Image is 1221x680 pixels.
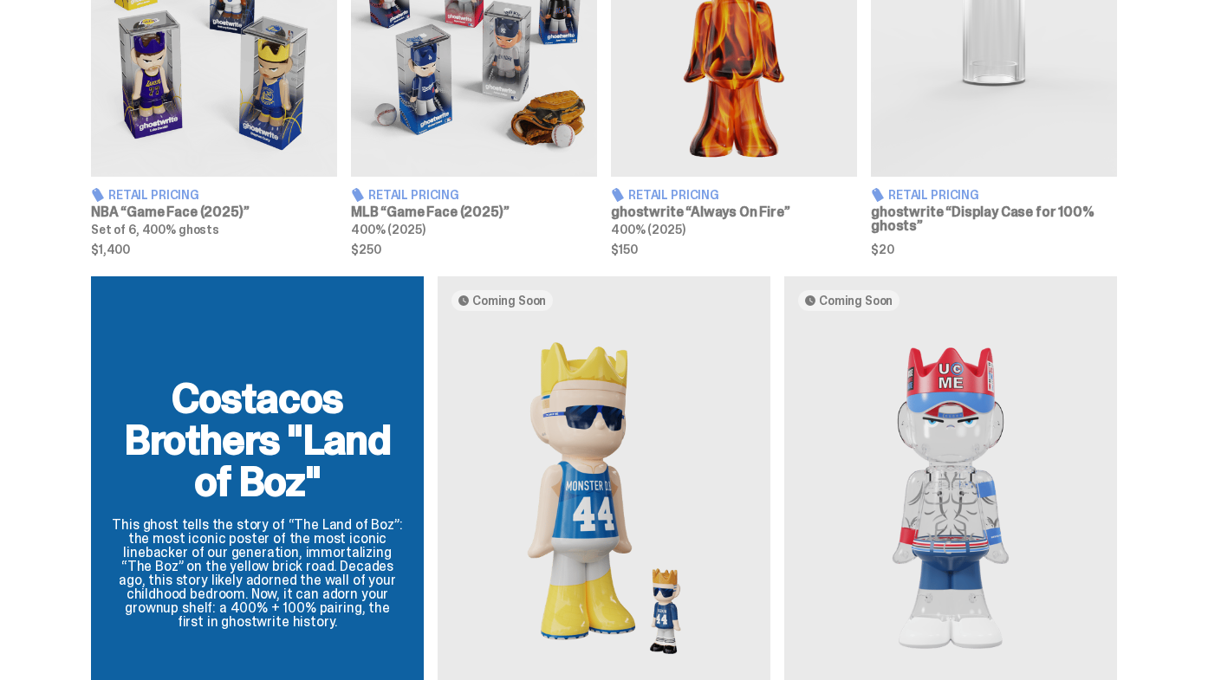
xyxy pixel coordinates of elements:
span: Retail Pricing [888,189,979,201]
span: $150 [611,243,857,256]
span: Coming Soon [472,294,546,308]
p: This ghost tells the story of “The Land of Boz”: the most iconic poster of the most iconic lineba... [112,518,403,629]
span: Retail Pricing [108,189,199,201]
span: $20 [871,243,1117,256]
span: Set of 6, 400% ghosts [91,222,219,237]
span: 400% (2025) [351,222,425,237]
span: Retail Pricing [368,189,459,201]
span: $250 [351,243,597,256]
span: Coming Soon [819,294,893,308]
span: $1,400 [91,243,337,256]
h3: ghostwrite “Always On Fire” [611,205,857,219]
img: You Can't See Me [798,325,1103,671]
span: Retail Pricing [628,189,719,201]
img: Land of Boz [451,325,757,671]
h2: Costacos Brothers "Land of Boz" [112,378,403,502]
h3: NBA “Game Face (2025)” [91,205,337,219]
h3: MLB “Game Face (2025)” [351,205,597,219]
span: 400% (2025) [611,222,685,237]
h3: ghostwrite “Display Case for 100% ghosts” [871,205,1117,233]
